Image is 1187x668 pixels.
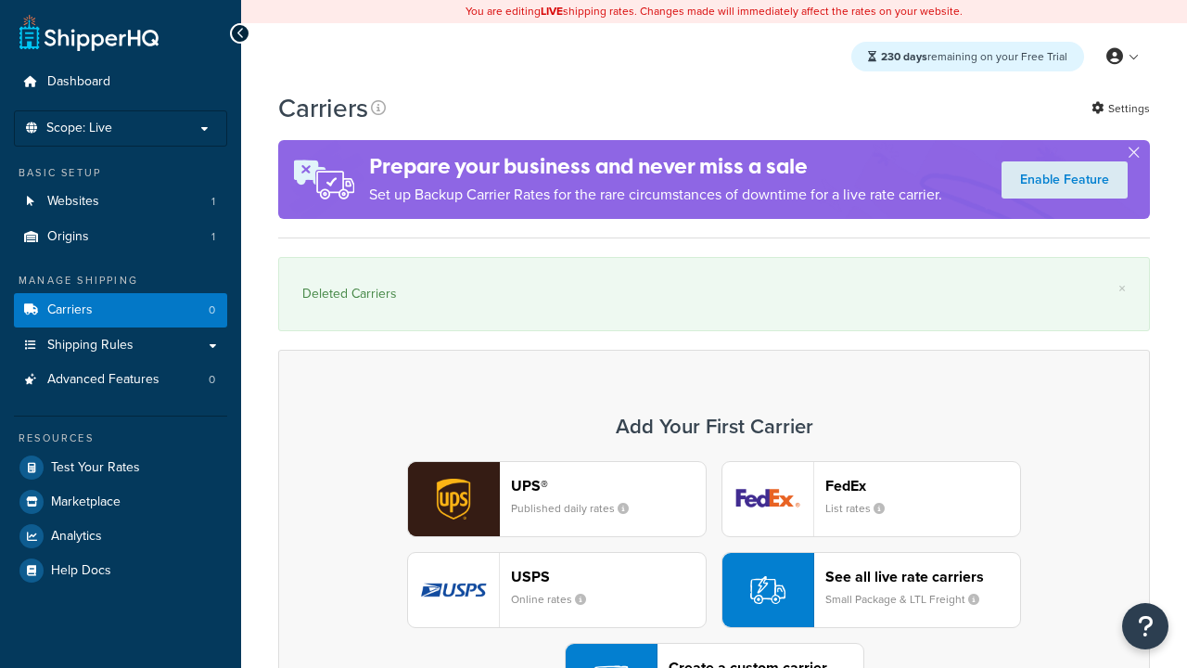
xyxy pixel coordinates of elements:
[211,194,215,210] span: 1
[14,554,227,587] a: Help Docs
[825,568,1020,585] header: See all live rate carriers
[14,220,227,254] li: Origins
[408,462,499,536] img: ups logo
[14,293,227,328] li: Carriers
[47,372,160,388] span: Advanced Features
[47,229,89,245] span: Origins
[51,563,111,579] span: Help Docs
[407,552,707,628] button: usps logoUSPSOnline rates
[47,338,134,353] span: Shipping Rules
[407,461,707,537] button: ups logoUPS®Published daily rates
[14,293,227,328] a: Carriers 0
[14,185,227,219] li: Websites
[541,3,563,19] b: LIVE
[511,477,706,495] header: UPS®
[278,140,369,219] img: ad-rules-rateshop-fe6ec290ccb7230408bd80ed9643f0289d75e0ffd9eb532fc0e269fcd187b520.png
[51,460,140,476] span: Test Your Rates
[209,302,215,318] span: 0
[851,42,1084,71] div: remaining on your Free Trial
[47,302,93,318] span: Carriers
[47,74,110,90] span: Dashboard
[511,591,601,608] small: Online rates
[825,591,994,608] small: Small Package & LTL Freight
[721,552,1021,628] button: See all live rate carriersSmall Package & LTL Freight
[302,281,1126,307] div: Deleted Carriers
[14,363,227,397] li: Advanced Features
[14,165,227,181] div: Basic Setup
[51,495,121,510] span: Marketplace
[825,477,1020,495] header: FedEx
[211,229,215,245] span: 1
[1091,96,1150,122] a: Settings
[722,462,813,536] img: fedEx logo
[14,485,227,519] a: Marketplace
[47,194,99,210] span: Websites
[14,520,227,553] a: Analytics
[209,372,215,388] span: 0
[14,185,227,219] a: Websites 1
[14,430,227,446] div: Resources
[1118,281,1126,296] a: ×
[825,500,900,517] small: List rates
[14,220,227,254] a: Origins 1
[14,273,227,289] div: Manage Shipping
[511,500,644,517] small: Published daily rates
[46,121,112,136] span: Scope: Live
[408,553,499,627] img: usps logo
[369,182,942,208] p: Set up Backup Carrier Rates for the rare circumstances of downtime for a live rate carrier.
[14,363,227,397] a: Advanced Features 0
[1122,603,1168,649] button: Open Resource Center
[881,48,927,65] strong: 230 days
[298,416,1130,438] h3: Add Your First Carrier
[511,568,706,585] header: USPS
[14,451,227,484] a: Test Your Rates
[750,572,785,608] img: icon-carrier-liverate-becf4550.svg
[14,328,227,363] a: Shipping Rules
[721,461,1021,537] button: fedEx logoFedExList rates
[369,151,942,182] h4: Prepare your business and never miss a sale
[51,529,102,545] span: Analytics
[19,14,159,51] a: ShipperHQ Home
[1002,161,1128,199] a: Enable Feature
[278,90,368,126] h1: Carriers
[14,65,227,99] a: Dashboard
